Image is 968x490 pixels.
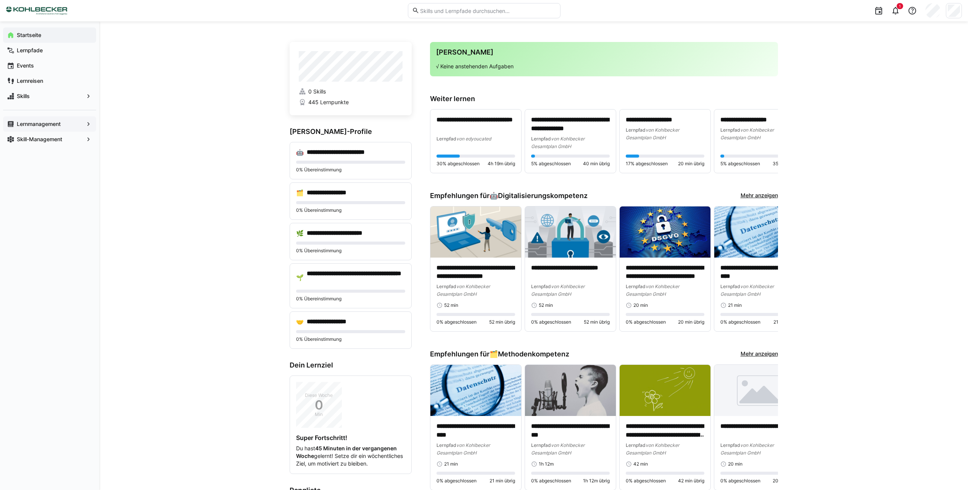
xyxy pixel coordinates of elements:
[436,319,477,325] span: 0% abgeschlossen
[626,442,679,456] span: von Kohlbecker Gesamtplan GmbH
[525,206,616,258] img: image
[531,136,551,142] span: Lernpfad
[296,336,405,342] p: 0% Übereinstimmung
[773,161,799,167] span: 35 min übrig
[308,98,349,106] span: 445 Lernpunkte
[436,48,772,56] h3: [PERSON_NAME]
[633,302,648,308] span: 20 min
[419,7,556,14] input: Skills und Lernpfade durchsuchen…
[741,192,778,200] a: Mehr anzeigen
[436,284,490,297] span: von Kohlbecker Gesamtplan GmbH
[531,136,585,149] span: von Kohlbecker Gesamtplan GmbH
[626,161,668,167] span: 17% abgeschlossen
[720,319,760,325] span: 0% abgeschlossen
[296,296,405,302] p: 0% Übereinstimmung
[626,127,646,133] span: Lernpfad
[456,136,491,142] span: von edyoucated
[720,442,740,448] span: Lernpfad
[531,319,571,325] span: 0% abgeschlossen
[678,319,704,325] span: 20 min übrig
[720,284,740,289] span: Lernpfad
[720,161,760,167] span: 5% abgeschlossen
[583,478,610,484] span: 1h 12m übrig
[626,284,646,289] span: Lernpfad
[296,207,405,213] p: 0% Übereinstimmung
[583,161,610,167] span: 40 min übrig
[436,161,480,167] span: 30% abgeschlossen
[498,192,588,200] span: Digitalisierungskompetenz
[296,445,405,467] p: Du hast gelernt! Setze dir ein wöchentliches Ziel, um motiviert zu bleiben.
[539,461,554,467] span: 1h 12m
[626,319,666,325] span: 0% abgeschlossen
[773,478,799,484] span: 20 min übrig
[490,350,569,358] div: 🗂️
[430,206,521,258] img: image
[296,445,397,459] strong: 45 Minuten in der vergangenen Woche
[430,365,521,416] img: image
[290,127,412,136] h3: [PERSON_NAME]-Profile
[296,434,405,442] h4: Super Fortschritt!
[296,189,304,197] div: 🗂️
[525,365,616,416] img: image
[498,350,569,358] span: Methodenkompetenz
[531,161,571,167] span: 5% abgeschlossen
[899,4,901,8] span: 1
[296,248,405,254] p: 0% Übereinstimmung
[436,63,772,70] p: √ Keine anstehenden Aufgaben
[444,461,458,467] span: 21 min
[299,88,403,95] a: 0 Skills
[290,361,412,369] h3: Dein Lernziel
[531,284,585,297] span: von Kohlbecker Gesamtplan GmbH
[296,167,405,173] p: 0% Übereinstimmung
[531,478,571,484] span: 0% abgeschlossen
[626,478,666,484] span: 0% abgeschlossen
[620,365,710,416] img: image
[436,442,456,448] span: Lernpfad
[296,148,304,156] div: 🤖
[488,161,515,167] span: 4h 19m übrig
[720,284,774,297] span: von Kohlbecker Gesamtplan GmbH
[531,284,551,289] span: Lernpfad
[436,442,490,456] span: von Kohlbecker Gesamtplan GmbH
[444,302,458,308] span: 52 min
[296,229,304,237] div: 🌿
[720,478,760,484] span: 0% abgeschlossen
[490,478,515,484] span: 21 min übrig
[436,136,456,142] span: Lernpfad
[436,478,477,484] span: 0% abgeschlossen
[720,127,774,140] span: von Kohlbecker Gesamtplan GmbH
[741,350,778,358] a: Mehr anzeigen
[539,302,553,308] span: 52 min
[584,319,610,325] span: 52 min übrig
[430,95,778,103] h3: Weiter lernen
[490,192,588,200] div: 🤖
[714,365,805,416] img: image
[720,442,774,456] span: von Kohlbecker Gesamtplan GmbH
[430,350,569,358] h3: Empfehlungen für
[773,319,799,325] span: 21 min übrig
[436,284,456,289] span: Lernpfad
[678,478,704,484] span: 42 min übrig
[626,442,646,448] span: Lernpfad
[296,274,304,281] div: 🌱
[714,206,805,258] img: image
[633,461,648,467] span: 42 min
[728,302,742,308] span: 21 min
[531,442,585,456] span: von Kohlbecker Gesamtplan GmbH
[489,319,515,325] span: 52 min übrig
[720,127,740,133] span: Lernpfad
[531,442,551,448] span: Lernpfad
[620,206,710,258] img: image
[678,161,704,167] span: 20 min übrig
[430,192,588,200] h3: Empfehlungen für
[626,284,679,297] span: von Kohlbecker Gesamtplan GmbH
[308,88,326,95] span: 0 Skills
[626,127,679,140] span: von Kohlbecker Gesamtplan GmbH
[296,318,304,326] div: 🤝
[728,461,743,467] span: 20 min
